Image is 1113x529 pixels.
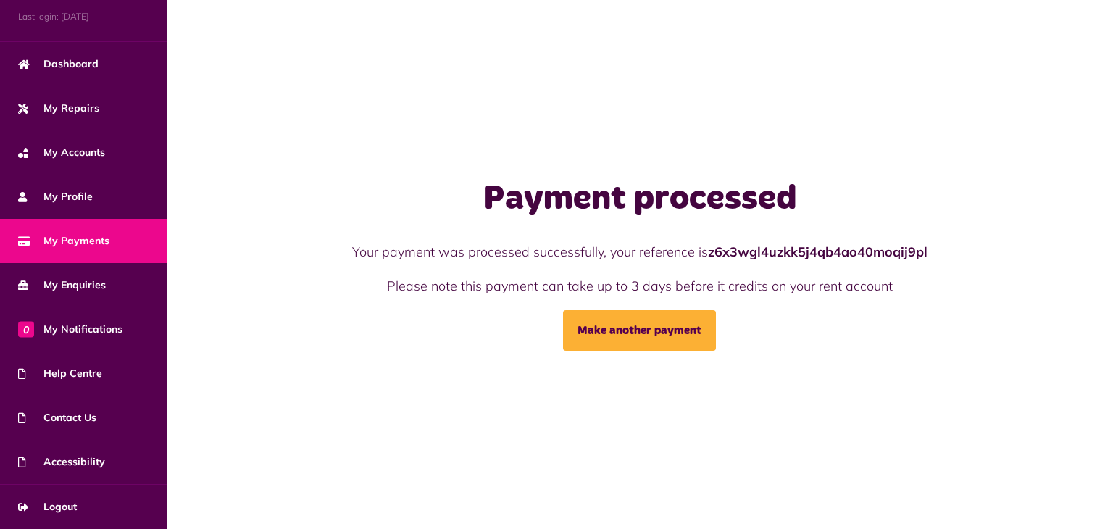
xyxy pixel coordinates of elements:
span: My Repairs [18,101,99,116]
span: Accessibility [18,454,105,470]
span: My Profile [18,189,93,204]
span: Logout [18,499,77,515]
span: My Enquiries [18,278,106,293]
span: My Notifications [18,322,122,337]
span: My Payments [18,233,109,249]
a: Make another payment [563,310,716,351]
span: My Accounts [18,145,105,160]
span: 0 [18,321,34,337]
p: Please note this payment can take up to 3 days before it credits on your rent account [317,276,962,296]
span: Contact Us [18,410,96,425]
strong: z6x3wgl4uzkk5j4qb4ao40moqij9pl [708,243,927,260]
span: Last login: [DATE] [18,10,149,23]
span: Help Centre [18,366,102,381]
h1: Payment processed [317,178,962,220]
p: Your payment was processed successfully, your reference is [317,242,962,262]
span: Dashboard [18,57,99,72]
